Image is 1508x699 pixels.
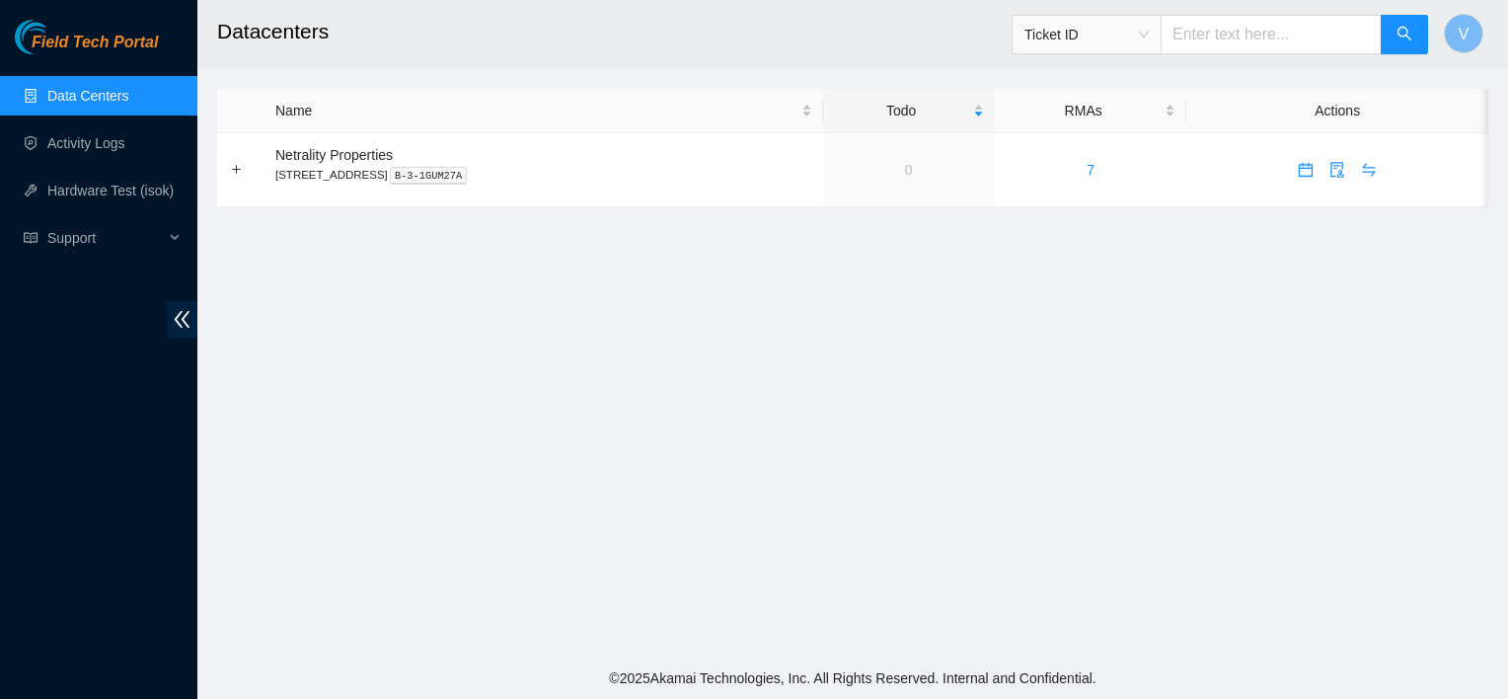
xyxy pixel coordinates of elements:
a: audit [1321,162,1353,178]
span: Field Tech Portal [32,34,158,52]
button: search [1381,15,1428,54]
span: swap [1354,162,1384,178]
footer: © 2025 Akamai Technologies, Inc. All Rights Reserved. Internal and Confidential. [197,658,1508,699]
button: swap [1353,154,1385,186]
input: Enter text here... [1161,15,1382,54]
a: swap [1353,162,1385,178]
a: 7 [1087,162,1094,178]
a: calendar [1290,162,1321,178]
button: audit [1321,154,1353,186]
span: read [24,231,38,245]
img: Akamai Technologies [15,20,100,54]
span: calendar [1291,162,1320,178]
kbd: B-3-1GUM27A [390,167,468,185]
span: Support [47,218,164,258]
span: V [1459,22,1470,46]
a: 0 [905,162,913,178]
span: Netrality Properties [275,147,393,163]
button: calendar [1290,154,1321,186]
button: V [1444,14,1483,53]
span: Ticket ID [1024,20,1149,49]
a: Data Centers [47,88,128,104]
a: Hardware Test (isok) [47,183,174,198]
p: [STREET_ADDRESS] [275,166,812,184]
button: Expand row [229,162,245,178]
a: Akamai TechnologiesField Tech Portal [15,36,158,61]
span: double-left [167,301,197,338]
a: Activity Logs [47,135,125,151]
span: search [1396,26,1412,44]
th: Actions [1186,89,1488,133]
span: audit [1322,162,1352,178]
